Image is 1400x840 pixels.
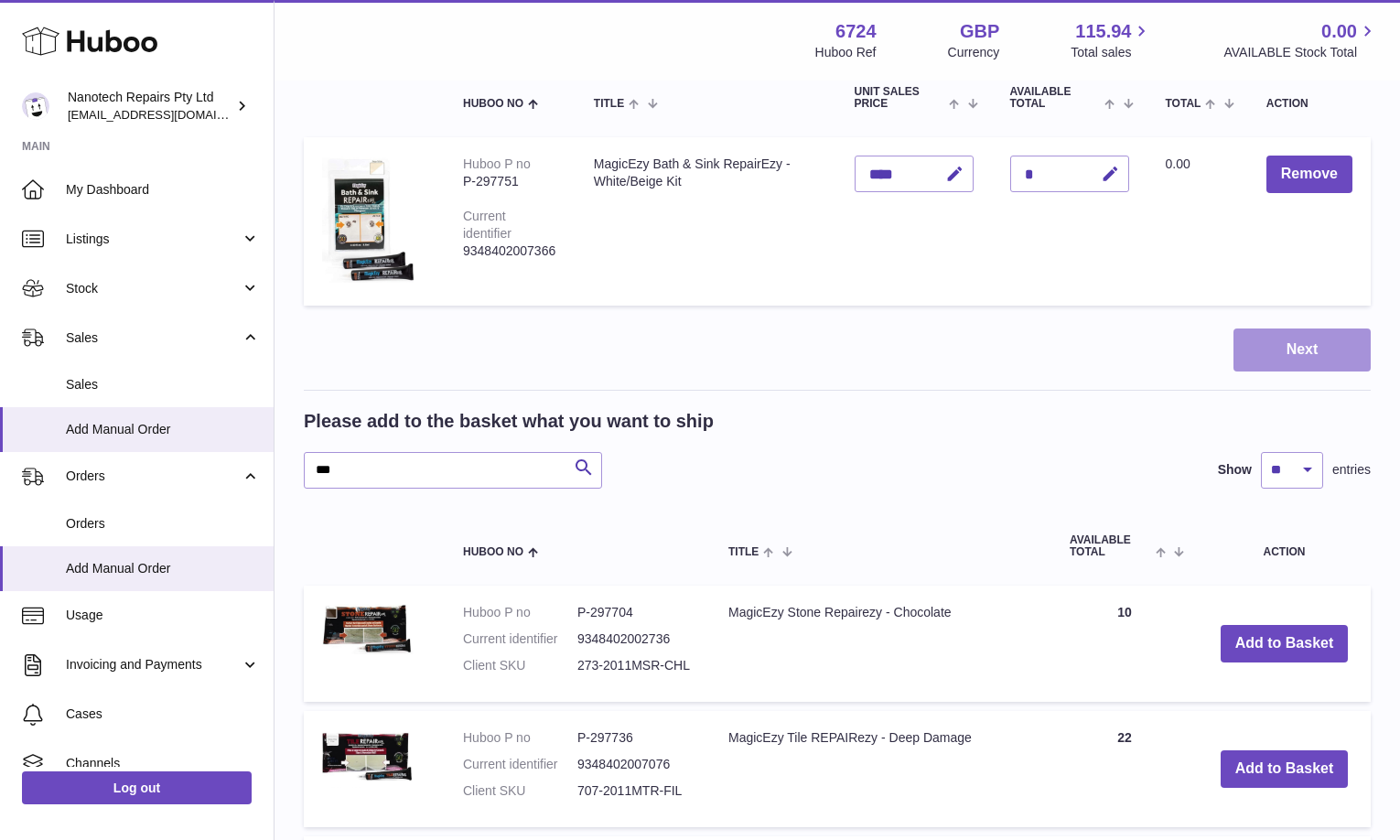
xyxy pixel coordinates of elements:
td: MagicEzy Tile REPAIRezy - Deep Damage [710,711,1051,827]
img: MagicEzy Tile REPAIRezy - Deep Damage [322,729,414,788]
span: AVAILABLE Total [1070,534,1151,558]
a: 0.00 AVAILABLE Stock Total [1223,19,1378,61]
button: Next [1233,328,1371,372]
span: Add Manual Order [66,560,260,577]
button: Remove [1266,156,1352,193]
span: Add Manual Order [66,421,260,438]
span: Sales [66,329,241,347]
dt: Client SKU [463,657,577,674]
label: Show [1218,461,1252,479]
div: P-297751 [463,173,557,190]
dt: Huboo P no [463,729,577,747]
span: 0.00 [1321,19,1357,44]
img: MagicEzy Bath & Sink RepairEzy - White/Beige Kit [322,156,414,283]
span: Huboo no [463,98,523,110]
dd: 273-2011MSR-CHL [577,657,692,674]
dd: 707-2011MTR-FIL [577,782,692,800]
dt: Current identifier [463,630,577,648]
span: AVAILABLE Stock Total [1223,44,1378,61]
dd: P-297704 [577,604,692,621]
span: 115.94 [1075,19,1131,44]
span: Title [594,98,624,110]
strong: 6724 [835,19,877,44]
span: My Dashboard [66,181,260,199]
img: MagicEzy Stone Repairezy - Chocolate [322,604,414,654]
dt: Huboo P no [463,604,577,621]
a: 115.94 Total sales [1071,19,1152,61]
td: 22 [1051,711,1198,827]
div: 9348402007366 [463,242,557,260]
span: Sales [66,376,260,393]
span: Invoicing and Payments [66,656,241,673]
span: entries [1332,461,1371,479]
dd: P-297736 [577,729,692,747]
span: AVAILABLE Total [1010,86,1101,110]
span: Usage [66,607,260,624]
span: Total sales [1071,44,1152,61]
button: Add to Basket [1221,750,1349,788]
dt: Client SKU [463,782,577,800]
td: MagicEzy Bath & Sink RepairEzy - White/Beige Kit [576,137,836,306]
span: [EMAIL_ADDRESS][DOMAIN_NAME] [68,107,269,122]
div: Nanotech Repairs Pty Ltd [68,89,232,124]
img: info@nanotechrepairs.com [22,92,49,120]
span: Unit Sales Price [855,86,945,110]
td: 10 [1051,586,1198,702]
span: Channels [66,755,260,772]
span: Stock [66,280,241,297]
a: Log out [22,771,252,804]
span: Huboo no [463,546,523,558]
span: Orders [66,468,241,485]
dt: Current identifier [463,756,577,773]
td: MagicEzy Stone Repairezy - Chocolate [710,586,1051,702]
div: Huboo Ref [815,44,877,61]
div: Huboo P no [463,156,531,171]
div: Current identifier [463,209,512,241]
span: Total [1166,98,1201,110]
dd: 9348402007076 [577,756,692,773]
span: 0.00 [1166,156,1190,171]
dd: 9348402002736 [577,630,692,648]
div: Action [1266,98,1352,110]
strong: GBP [960,19,999,44]
button: Add to Basket [1221,625,1349,662]
span: Listings [66,231,241,248]
div: Currency [948,44,1000,61]
th: Action [1198,516,1371,576]
span: Title [728,546,759,558]
h2: Please add to the basket what you want to ship [304,409,714,434]
span: Cases [66,705,260,723]
span: Orders [66,515,260,533]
